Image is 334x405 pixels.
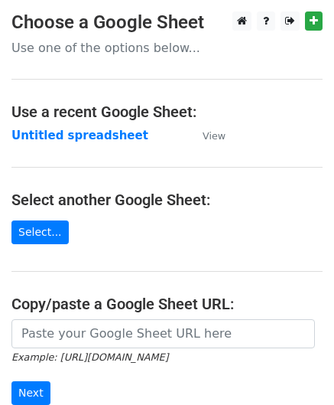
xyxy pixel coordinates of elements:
input: Next [11,381,50,405]
a: View [187,129,225,142]
a: Untitled spreadsheet [11,129,148,142]
h4: Select another Google Sheet: [11,191,323,209]
h4: Use a recent Google Sheet: [11,103,323,121]
h3: Choose a Google Sheet [11,11,323,34]
p: Use one of the options below... [11,40,323,56]
h4: Copy/paste a Google Sheet URL: [11,295,323,313]
input: Paste your Google Sheet URL here [11,319,315,348]
small: View [203,130,225,142]
a: Select... [11,220,69,244]
small: Example: [URL][DOMAIN_NAME] [11,351,168,363]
